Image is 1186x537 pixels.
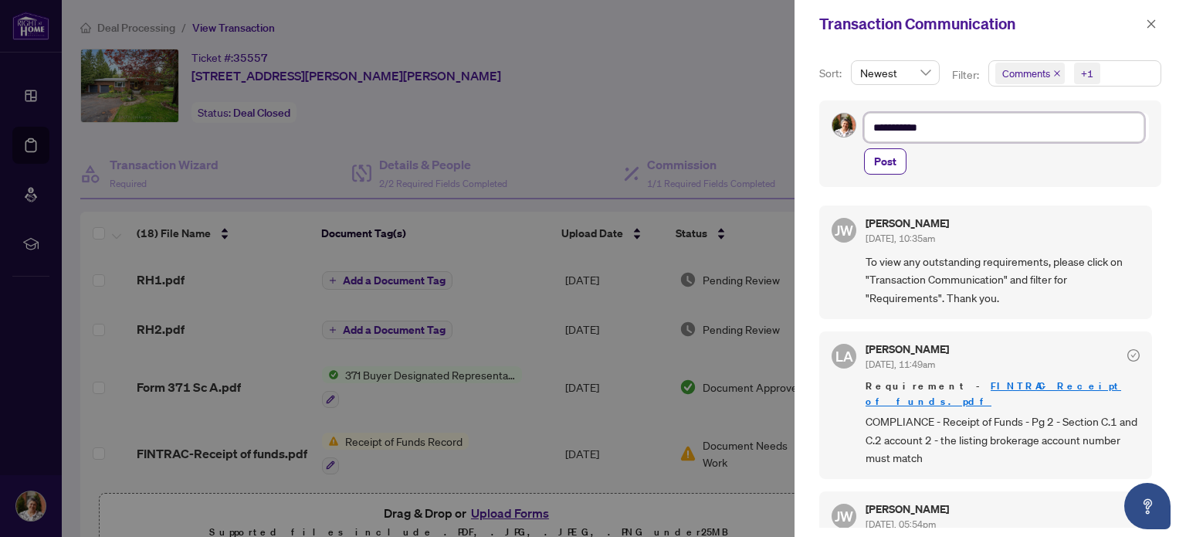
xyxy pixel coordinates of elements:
span: [DATE], 10:35am [866,233,935,244]
p: Sort: [819,65,845,82]
a: FINTRAC-Receipt of funds.pdf [866,379,1121,408]
button: Post [864,148,906,175]
span: Comments [1002,66,1050,81]
span: LA [835,345,853,367]
div: Transaction Communication [819,12,1141,36]
h5: [PERSON_NAME] [866,344,949,355]
span: COMPLIANCE - Receipt of Funds - Pg 2 - Section C.1 and C.2 account 2 - the listing brokerage acco... [866,413,1140,467]
span: Post [874,149,896,174]
img: Profile Icon [832,114,856,137]
button: Open asap [1124,483,1171,529]
span: To view any outstanding requirements, please click on "Transaction Communication" and filter for ... [866,253,1140,307]
span: Comments [995,63,1065,84]
span: [DATE], 05:54pm [866,518,936,530]
span: check-circle [1127,349,1140,362]
h5: [PERSON_NAME] [866,504,949,515]
span: Requirement - [866,379,1140,410]
span: close [1146,19,1157,29]
span: close [1053,70,1061,77]
span: [DATE], 11:49am [866,359,935,370]
p: Filter: [952,66,981,83]
h5: [PERSON_NAME] [866,218,949,229]
div: +1 [1081,66,1093,81]
span: JW [835,505,853,527]
span: Newest [860,61,930,84]
span: JW [835,219,853,241]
